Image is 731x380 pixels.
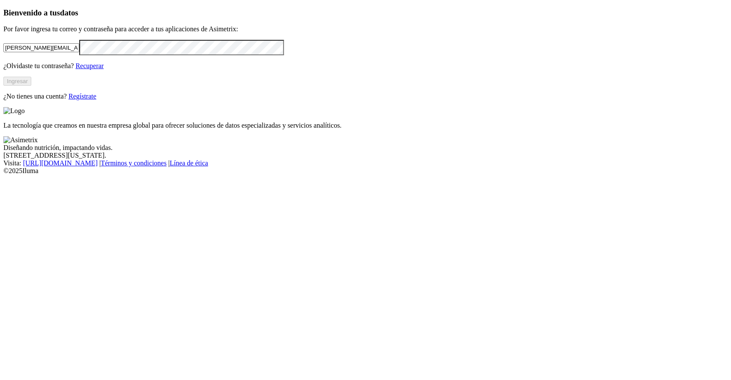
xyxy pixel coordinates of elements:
div: Diseñando nutrición, impactando vidas. [3,144,728,152]
a: Recuperar [75,62,104,69]
img: Logo [3,107,25,115]
a: Términos y condiciones [101,159,167,167]
img: Asimetrix [3,136,38,144]
button: Ingresar [3,77,31,86]
a: [URL][DOMAIN_NAME] [23,159,98,167]
div: © 2025 Iluma [3,167,728,175]
p: ¿Olvidaste tu contraseña? [3,62,728,70]
div: [STREET_ADDRESS][US_STATE]. [3,152,728,159]
span: datos [60,8,78,17]
a: Regístrate [69,93,96,100]
p: ¿No tienes una cuenta? [3,93,728,100]
a: Línea de ética [170,159,208,167]
input: Tu correo [3,43,79,52]
h3: Bienvenido a tus [3,8,728,18]
p: Por favor ingresa tu correo y contraseña para acceder a tus aplicaciones de Asimetrix: [3,25,728,33]
div: Visita : | | [3,159,728,167]
p: La tecnología que creamos en nuestra empresa global para ofrecer soluciones de datos especializad... [3,122,728,129]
